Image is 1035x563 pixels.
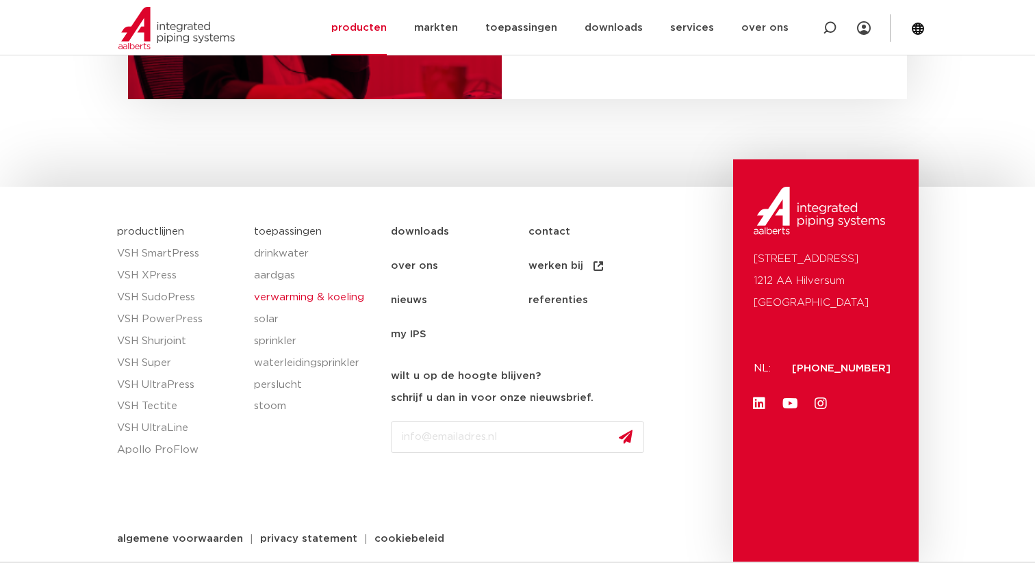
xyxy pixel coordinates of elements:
[391,283,528,317] a: nieuws
[117,309,240,330] a: VSH PowerPress
[107,534,253,544] a: algemene voorwaarden
[391,371,541,381] strong: wilt u op de hoogte blijven?
[117,226,184,237] a: productlijnen
[254,330,377,352] a: sprinkler
[260,534,357,544] span: privacy statement
[254,265,377,287] a: aardgas
[528,215,666,249] a: contact
[117,243,240,265] a: VSH SmartPress
[792,363,891,374] a: [PHONE_NUMBER]
[391,393,593,403] strong: schrijf u dan in voor onze nieuwsbrief.
[754,358,776,380] p: NL:
[250,534,368,544] a: privacy statement
[254,374,377,396] a: perslucht
[391,215,727,352] nav: Menu
[754,248,897,314] p: [STREET_ADDRESS] 1212 AA Hilversum [GEOGRAPHIC_DATA]
[254,309,377,330] a: solar
[391,464,599,517] iframe: reCAPTCHA
[374,534,444,544] span: cookiebeleid
[619,430,632,444] img: send.svg
[391,215,528,249] a: downloads
[254,287,377,309] a: verwarming & koeling
[117,374,240,396] a: VSH UltraPress
[117,534,243,544] span: algemene voorwaarden
[364,534,455,544] a: cookiebeleid
[117,417,240,439] a: VSH UltraLine
[117,439,240,461] a: Apollo ProFlow
[391,421,644,453] input: info@emailadres.nl
[117,352,240,374] a: VSH Super
[117,287,240,309] a: VSH SudoPress
[391,317,528,352] a: my IPS
[528,249,666,283] a: werken bij
[528,283,666,317] a: referenties
[254,352,377,374] a: waterleidingsprinkler
[254,226,322,237] a: toepassingen
[391,249,528,283] a: over ons
[117,395,240,417] a: VSH Tectite
[254,243,377,265] a: drinkwater
[254,395,377,417] a: stoom
[117,265,240,287] a: VSH XPress
[117,330,240,352] a: VSH Shurjoint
